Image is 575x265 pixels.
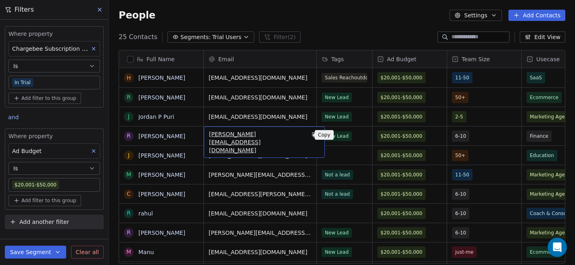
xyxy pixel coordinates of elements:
[138,249,154,255] a: Manu
[381,171,422,179] span: $20,001-$50,000
[331,55,344,63] span: Tags
[127,190,131,198] div: C
[530,113,573,121] span: Marketing Agency
[530,171,573,179] span: Marketing Agency
[530,151,554,159] span: Education
[381,209,422,217] span: $20,001-$50,000
[127,209,131,217] div: r
[508,10,565,21] button: Add Contacts
[146,55,175,63] span: Full Name
[455,74,469,82] span: 11-50
[450,10,502,21] button: Settings
[381,190,422,198] span: $20,001-$50,000
[138,75,185,81] a: [PERSON_NAME]
[138,172,185,178] a: [PERSON_NAME]
[126,248,131,256] div: M
[204,50,316,68] div: Email
[259,31,301,43] button: Filter(2)
[530,93,558,101] span: Ecommerce
[381,229,422,237] span: $20,001-$50,000
[462,55,490,63] span: Team Size
[317,50,372,68] div: Tags
[127,228,131,237] div: R
[180,33,211,41] span: Segments:
[128,112,130,121] div: J
[455,190,466,198] span: 6-10
[209,93,312,101] span: [EMAIL_ADDRESS][DOMAIN_NAME]
[455,248,473,256] span: just-me
[209,171,312,179] span: [PERSON_NAME][EMAIL_ADDRESS][PERSON_NAME][DOMAIN_NAME]
[322,93,352,102] span: New Lead
[212,33,241,41] span: Trial Users
[548,238,567,257] div: Open Intercom Messenger
[520,31,565,43] button: Edit View
[455,93,465,101] span: 50+
[209,190,312,198] span: [EMAIL_ADDRESS][PERSON_NAME][DOMAIN_NAME]
[209,74,312,82] span: [EMAIL_ADDRESS][DOMAIN_NAME]
[447,50,521,68] div: Team Size
[126,170,131,179] div: M
[381,151,422,159] span: $20,001-$50,000
[455,132,466,140] span: 6-10
[530,190,573,198] span: Marketing Agency
[381,248,422,256] span: $20,001-$50,000
[387,55,416,63] span: Ad Budget
[209,113,312,121] span: [EMAIL_ADDRESS][DOMAIN_NAME]
[318,132,330,138] p: Copy
[322,73,367,83] span: Sales Reachoutdone
[209,248,312,256] span: [EMAIL_ADDRESS][DOMAIN_NAME]
[322,170,353,180] span: Not a lead
[209,209,312,217] span: [EMAIL_ADDRESS][DOMAIN_NAME]
[119,50,203,68] div: Full Name
[119,68,204,264] div: grid
[138,191,185,197] a: [PERSON_NAME]
[138,210,153,217] a: rahul
[322,189,353,199] span: Not a lead
[530,132,548,140] span: Finance
[322,247,352,257] span: New Lead
[127,93,131,101] div: R
[128,151,130,159] div: j
[322,131,352,141] span: New Lead
[381,113,422,121] span: $20,001-$50,000
[138,114,174,120] a: Jordan P Puri
[372,50,447,68] div: Ad Budget
[209,229,312,237] span: [PERSON_NAME][EMAIL_ADDRESS][PERSON_NAME][DOMAIN_NAME]
[119,32,157,42] span: 25 Contacts
[455,209,466,217] span: 6-10
[119,9,155,21] span: People
[138,133,185,139] a: [PERSON_NAME]
[127,132,131,140] div: R
[530,229,573,237] span: Marketing Agency
[530,248,558,256] span: Ecommerce
[381,74,422,82] span: $20,001-$50,000
[530,74,542,82] span: SaaS
[536,55,560,63] span: Usecase
[218,55,234,63] span: Email
[455,229,466,237] span: 6-10
[138,230,185,236] a: [PERSON_NAME]
[322,228,352,238] span: New Lead
[455,113,463,121] span: 2-5
[455,171,469,179] span: 11-50
[138,94,185,101] a: [PERSON_NAME]
[322,112,352,122] span: New Lead
[455,151,465,159] span: 50+
[138,152,185,159] a: [PERSON_NAME]
[127,74,131,82] div: h
[381,93,422,101] span: $20,001-$50,000
[209,130,305,154] span: [PERSON_NAME][EMAIL_ADDRESS][DOMAIN_NAME]
[381,132,422,140] span: $20,001-$50,000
